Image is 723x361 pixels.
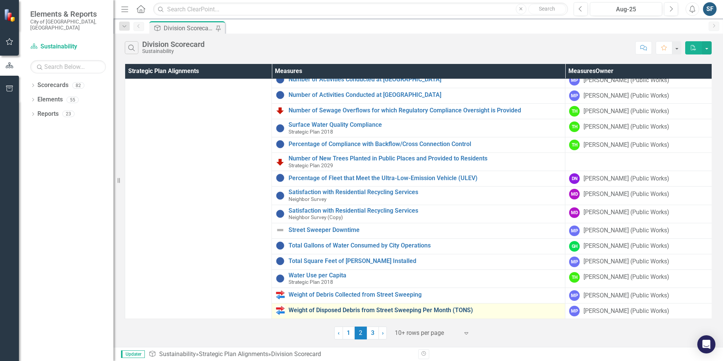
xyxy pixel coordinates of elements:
[569,272,580,283] div: TH
[590,2,662,16] button: Aug-25
[289,141,561,148] a: Percentage of Compliance with Backflow/Cross Connection Control
[583,257,669,266] div: [PERSON_NAME] (Public Works)
[276,157,285,166] img: Reviewing for Improvement
[583,208,669,217] div: [PERSON_NAME] (Public Works)
[30,19,106,31] small: City of [GEOGRAPHIC_DATA], [GEOGRAPHIC_DATA]
[338,329,340,336] span: ‹
[164,23,214,33] div: Division Scorecard
[382,329,384,336] span: ›
[149,350,413,359] div: » »
[276,75,285,84] img: Information Unavailable
[142,40,205,48] div: Division Scorecard
[289,242,561,249] a: Total Gallons of Water Consumed by City Operations
[289,76,561,83] a: Number of Activities Conducted at [GEOGRAPHIC_DATA]
[272,223,565,238] td: Double-Click to Edit Right Click for Context Menu
[539,6,555,12] span: Search
[289,291,561,298] a: Weight of Debris Collected from Street Sweeping
[37,81,68,90] a: Scorecards
[272,238,565,254] td: Double-Click to Edit Right Click for Context Menu
[276,209,285,218] img: Information Unavailable
[272,88,565,104] td: Double-Click to Edit Right Click for Context Menu
[583,226,669,235] div: [PERSON_NAME] (Public Works)
[583,242,669,251] div: [PERSON_NAME] (Public Works)
[30,9,106,19] span: Elements & Reports
[276,106,285,115] img: Reviewing for Improvement
[289,272,561,279] a: Water Use per Capita
[289,196,326,202] span: Neighbor Survey
[289,121,561,128] a: Surface Water Quality Compliance
[583,307,669,316] div: [PERSON_NAME] (Public Works)
[569,189,580,199] div: MD
[569,290,580,301] div: MP
[703,2,717,16] button: SF
[276,274,285,283] img: Information Unavailable
[583,107,669,116] div: [PERSON_NAME] (Public Works)
[199,350,268,358] a: Strategic Plan Alignments
[569,207,580,218] div: MD
[289,307,561,314] a: Weight of Disposed Debris from Street Sweeping Per Month (TONS)
[121,350,145,358] span: Updater
[272,269,565,288] td: Double-Click to Edit Right Click for Context Menu
[37,110,59,118] a: Reports
[276,290,285,299] img: Output
[276,257,285,266] img: Information Unavailable
[272,153,565,171] td: Double-Click to Edit Right Click for Context Menu
[4,9,17,22] img: ClearPoint Strategy
[272,119,565,137] td: Double-Click to Edit Right Click for Context Menu
[272,137,565,153] td: Double-Click to Edit Right Click for Context Menu
[289,107,561,114] a: Number of Sewage Overflows for which Regulatory Compliance Oversight is Provided
[272,205,565,223] td: Double-Click to Edit Right Click for Context Menu
[569,173,580,184] div: DN
[30,60,106,73] input: Search Below...
[276,124,285,133] img: Information Unavailable
[271,350,321,358] div: Division Scorecard
[289,207,561,214] a: Satisfaction with Residential Recycling Services
[276,90,285,100] img: Information Unavailable
[289,175,561,182] a: Percentage of Fleet that Meet the Ultra-Low-Emission Vehicle (ULEV)
[569,226,580,236] div: MP
[272,288,565,303] td: Double-Click to Edit Right Click for Context Menu
[289,214,343,220] span: Neighbor Survey (Copy)
[583,190,669,199] div: [PERSON_NAME] (Public Works)
[272,73,565,88] td: Double-Click to Edit Right Click for Context Menu
[276,306,285,315] img: Output
[289,155,561,162] a: Number of New Trees Planted in Public Places and Provided to Residents
[569,75,580,86] div: MP
[593,5,659,14] div: Aug-25
[276,191,285,200] img: Information Unavailable
[289,227,561,233] a: Street Sweeper Downtime
[67,96,79,103] div: 55
[272,187,565,205] td: Double-Click to Edit Right Click for Context Menu
[583,92,669,100] div: [PERSON_NAME] (Public Works)
[583,174,669,183] div: [PERSON_NAME] (Public Works)
[276,226,285,235] img: Not Defined
[159,350,196,358] a: Sustainability
[272,303,565,319] td: Double-Click to Edit Right Click for Context Menu
[125,39,272,319] td: Double-Click to Edit Right Click for Context Menu
[276,140,285,149] img: Information Unavailable
[583,141,669,149] div: [PERSON_NAME] (Public Works)
[367,327,379,339] a: 3
[343,327,355,339] a: 1
[528,4,566,14] button: Search
[697,335,715,353] div: Open Intercom Messenger
[272,254,565,269] td: Double-Click to Edit Right Click for Context Menu
[569,306,580,316] div: MP
[569,257,580,267] div: MP
[30,42,106,51] a: Sustainability
[569,121,580,132] div: TH
[289,129,333,135] span: Strategic Plan 2018
[569,241,580,252] div: GH
[355,327,367,339] span: 2
[289,258,561,265] a: Total Square Feet of [PERSON_NAME] Installed
[289,162,333,168] span: Strategic Plan 2029
[276,173,285,182] img: Information Unavailable
[569,106,580,117] div: TH
[153,3,568,16] input: Search ClearPoint...
[569,140,580,150] div: TH
[289,279,333,285] span: Strategic Plan 2018
[289,189,561,196] a: Satisfaction with Residential Recycling Services
[62,111,74,117] div: 23
[583,291,669,300] div: [PERSON_NAME] (Public Works)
